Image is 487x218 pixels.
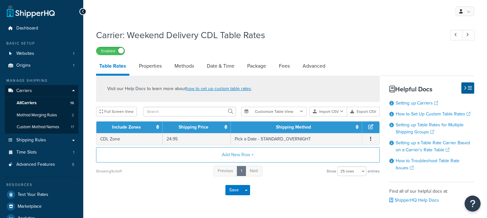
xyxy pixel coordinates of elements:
span: 16 [70,100,74,106]
a: Setting up a Table Rate Carrier Based on a Carrier's Rate Table [396,139,470,153]
label: Enabled [96,47,125,55]
button: Full Screen View [96,107,137,116]
a: Date & Time [204,58,238,74]
span: 1 [73,51,74,56]
span: 17 [71,124,74,130]
span: Show [327,167,336,176]
a: Shipping Price [179,124,208,130]
a: how to set up custom table rates [186,85,251,92]
a: 1 [237,166,246,176]
span: Origins [16,63,31,68]
span: Previous [218,168,233,174]
button: Export CSV [347,107,380,116]
a: Advanced [299,58,329,74]
button: Hide Help Docs [461,82,474,94]
button: Import CSV [309,107,347,116]
span: 1 [73,63,74,68]
a: Properties [136,58,165,74]
a: Advanced Features5 [5,159,78,171]
span: 5 [72,162,74,167]
a: Origins1 [5,60,78,71]
a: Table Rates [96,58,129,76]
a: Previous Record [450,30,463,40]
li: Websites [5,48,78,60]
span: Test Your Rates [18,192,48,197]
a: AllCarriers16 [5,97,78,109]
input: Search [143,107,236,116]
h1: Carrier: Weekend Delivery CDL Table Rates [96,29,438,41]
a: Carriers [5,85,78,97]
h3: Helpful Docs [389,86,474,93]
a: Shipping Method [276,124,311,130]
div: Find all of our helpful docs at: [389,182,474,205]
a: Method Merging Rules2 [5,109,78,121]
p: Visit our Help Docs to learn more about . [107,85,252,92]
span: Custom Method Names [17,124,59,130]
a: Setting up Table Rates for Multiple Shipping Groups [396,122,464,135]
span: 1 [73,150,74,155]
a: Fees [276,58,293,74]
div: Showing 1 to 1 of 1 [96,167,122,176]
li: Method Merging Rules [5,109,78,121]
a: Methods [171,58,197,74]
button: Customize Table View [241,107,307,116]
td: 24.95 [163,133,231,145]
span: 2 [72,113,74,118]
li: Custom Method Names [5,121,78,133]
a: Next Record [462,30,475,40]
a: Websites1 [5,48,78,60]
li: Origins [5,60,78,71]
li: Advanced Features [5,159,78,171]
a: Package [244,58,269,74]
span: Shipping Rules [16,138,46,143]
div: Resources [5,182,78,188]
span: Websites [16,51,34,56]
div: Basic Setup [5,41,78,46]
a: Custom Method Names17 [5,121,78,133]
a: Previous [214,166,237,176]
button: Add New Row + [96,147,380,163]
span: Next [250,168,258,174]
li: Carriers [5,85,78,134]
span: Dashboard [16,26,38,31]
span: Marketplace [18,204,42,209]
span: Method Merging Rules [17,113,57,118]
a: Dashboard [5,22,78,34]
td: CDL Zone [96,133,163,145]
a: Include Zones [112,124,141,130]
button: Save [225,185,243,195]
a: How to Troubleshoot Table Rate Issues [396,157,459,171]
span: Advanced Features [16,162,55,167]
span: entries [368,167,380,176]
a: How to Set Up Custom Table Rates [396,111,470,117]
td: Pick a Date - STANDARD_OVERNIGHT [231,133,362,145]
button: Open Resource Center [465,196,481,212]
a: Time Slots1 [5,147,78,158]
span: Carriers [16,88,32,94]
a: Marketplace [5,201,78,212]
a: Test Your Rates [5,189,78,200]
span: Time Slots [16,150,37,155]
a: ShipperHQ Help Docs [389,197,439,204]
div: Manage Shipping [5,78,78,83]
a: Setting up Carriers [396,100,438,106]
span: All Carriers [17,100,37,106]
a: Next [246,166,262,176]
li: Time Slots [5,147,78,158]
a: Shipping Rules [5,134,78,146]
